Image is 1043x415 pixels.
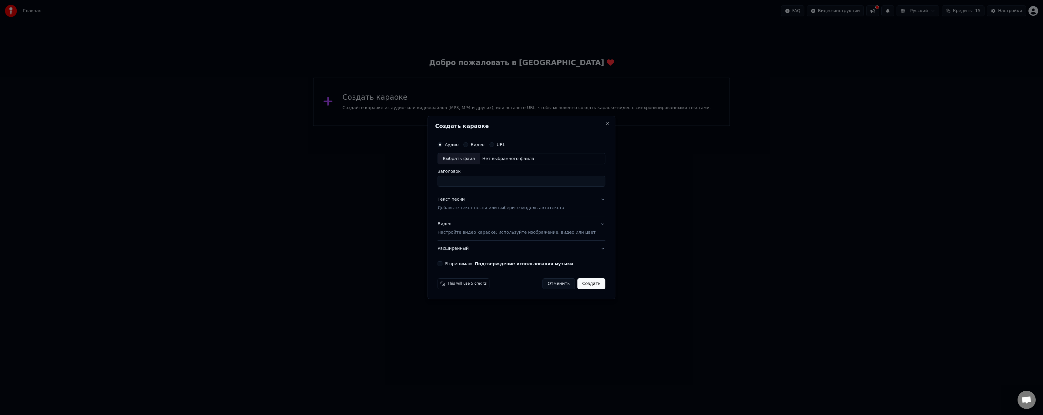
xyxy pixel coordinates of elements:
p: Добавьте текст песни или выберите модель автотекста [438,205,564,211]
label: Аудио [445,142,458,147]
button: Отменить [542,278,575,289]
div: Видео [438,221,595,236]
button: Я принимаю [475,262,573,266]
label: URL [497,142,505,147]
label: Я принимаю [445,262,573,266]
div: Текст песни [438,197,465,203]
div: Выбрать файл [438,153,480,164]
h2: Создать караоке [435,123,608,129]
label: Видео [471,142,485,147]
span: This will use 5 credits [448,281,487,286]
button: Текст песниДобавьте текст песни или выберите модель автотекста [438,192,605,216]
p: Настройте видео караоке: используйте изображение, видео или цвет [438,229,595,236]
button: ВидеоНастройте видео караоке: используйте изображение, видео или цвет [438,216,605,241]
label: Заголовок [438,169,605,174]
button: Создать [577,278,605,289]
div: Нет выбранного файла [480,156,537,162]
button: Расширенный [438,241,605,256]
